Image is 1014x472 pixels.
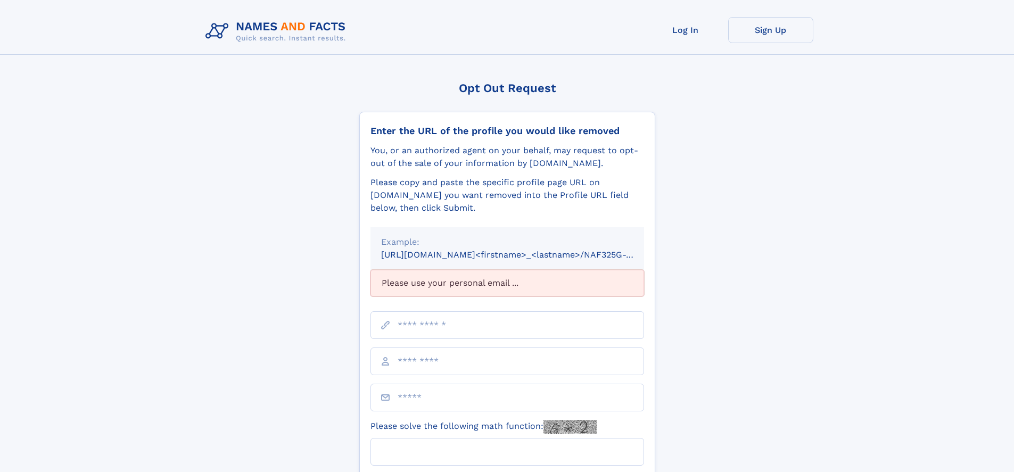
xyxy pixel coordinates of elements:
div: You, or an authorized agent on your behalf, may request to opt-out of the sale of your informatio... [370,144,644,170]
a: Log In [643,17,728,43]
div: Example: [381,236,633,249]
img: Logo Names and Facts [201,17,355,46]
div: Please use your personal email ... [370,270,644,296]
div: Enter the URL of the profile you would like removed [370,125,644,137]
label: Please solve the following math function: [370,420,597,434]
small: [URL][DOMAIN_NAME]<firstname>_<lastname>/NAF325G-xxxxxxxx [381,250,664,260]
a: Sign Up [728,17,813,43]
div: Opt Out Request [359,81,655,95]
div: Please copy and paste the specific profile page URL on [DOMAIN_NAME] you want removed into the Pr... [370,176,644,214]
